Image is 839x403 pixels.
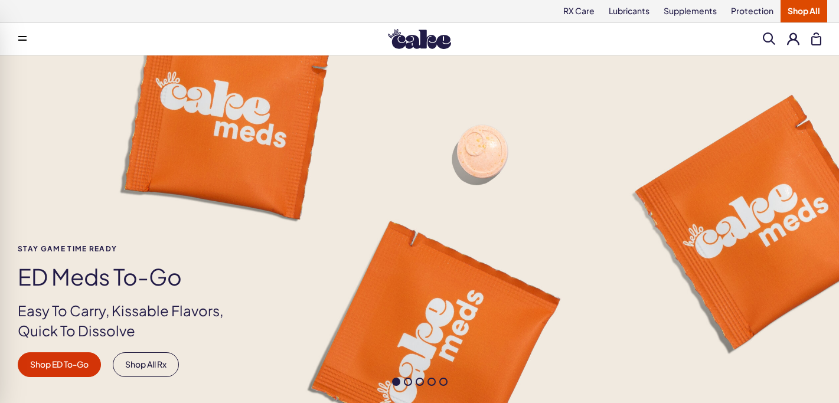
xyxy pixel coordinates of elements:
[18,301,243,340] p: Easy To Carry, Kissable Flavors, Quick To Dissolve
[18,352,101,377] a: Shop ED To-Go
[18,264,243,289] h1: ED Meds to-go
[113,352,179,377] a: Shop All Rx
[18,245,243,253] span: Stay Game time ready
[388,29,451,49] img: Hello Cake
